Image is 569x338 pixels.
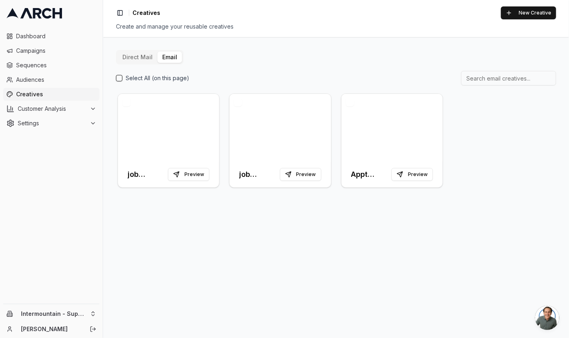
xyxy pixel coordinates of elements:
[16,76,96,84] span: Audiences
[535,306,559,330] a: Open chat
[21,310,87,317] span: Intermountain - Superior Water & Air
[3,102,99,115] button: Customer Analysis
[21,325,81,333] a: [PERSON_NAME]
[351,169,388,180] h3: Appt Confirmation
[16,32,96,40] span: Dashboard
[16,61,96,69] span: Sequences
[16,47,96,55] span: Campaigns
[3,30,99,43] a: Dashboard
[126,74,189,82] label: Select All (on this page)
[116,23,556,31] div: Create and manage your reusable creatives
[87,323,99,335] button: Log out
[128,169,165,180] h3: job booked - thank you
[18,105,87,113] span: Customer Analysis
[18,119,87,127] span: Settings
[157,52,182,63] button: Email
[391,168,433,181] button: Preview
[3,117,99,130] button: Settings
[3,44,99,57] a: Campaigns
[132,9,160,17] nav: breadcrumb
[16,90,96,98] span: Creatives
[132,9,160,17] span: Creatives
[280,168,321,181] button: Preview
[3,307,99,320] button: Intermountain - Superior Water & Air
[239,169,276,180] h3: job completed - thank you
[118,52,157,63] button: Direct Mail
[461,71,556,85] input: Search email creatives...
[168,168,209,181] button: Preview
[501,6,556,19] button: New Creative
[3,59,99,72] a: Sequences
[3,88,99,101] a: Creatives
[3,73,99,86] a: Audiences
